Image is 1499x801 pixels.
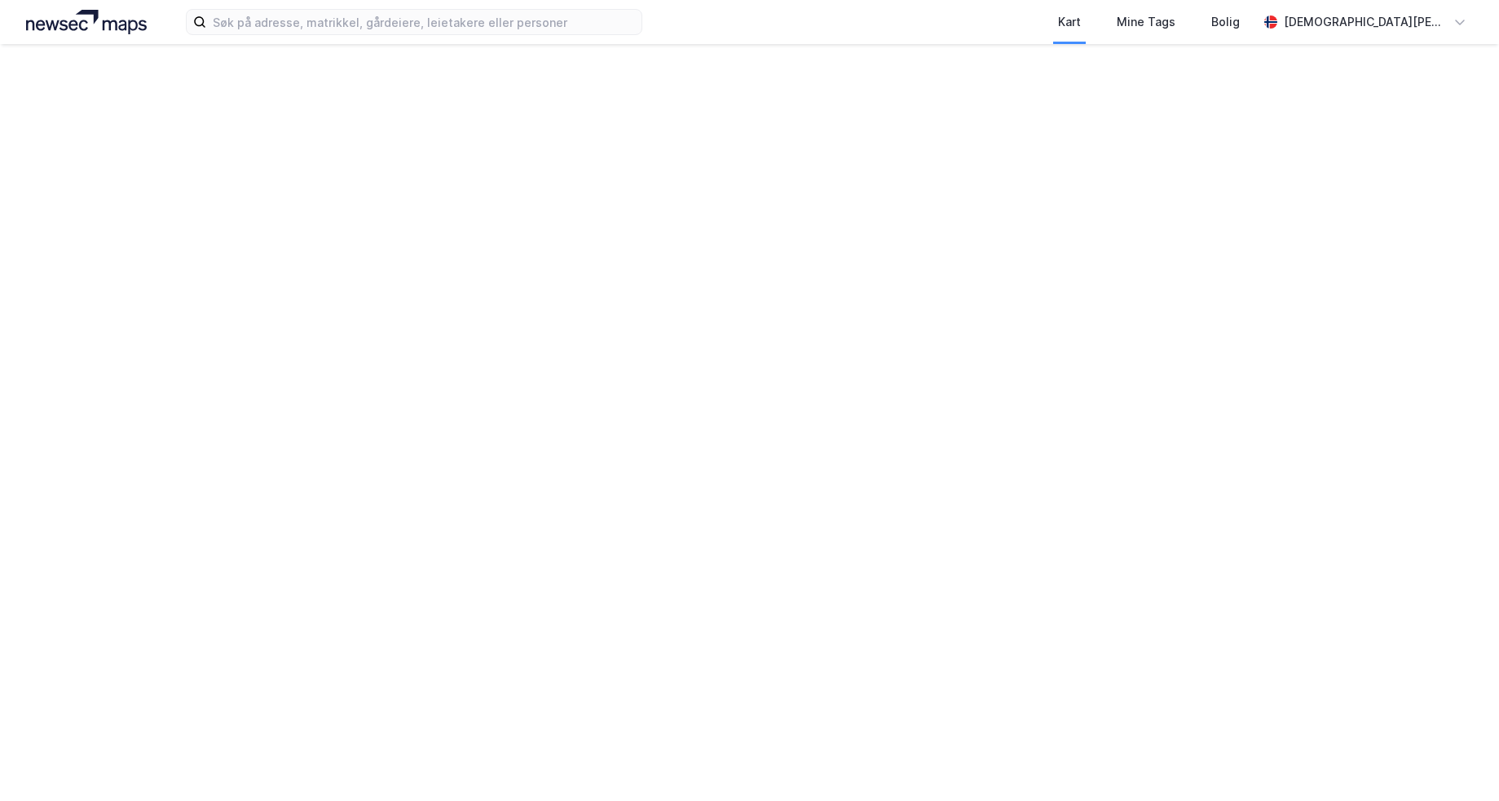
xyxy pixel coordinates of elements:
iframe: Chat Widget [1417,723,1499,801]
div: Bolig [1211,12,1240,32]
div: Kart [1058,12,1081,32]
input: Søk på adresse, matrikkel, gårdeiere, leietakere eller personer [206,10,641,34]
img: logo.a4113a55bc3d86da70a041830d287a7e.svg [26,10,147,34]
div: Kontrollprogram for chat [1417,723,1499,801]
div: Mine Tags [1117,12,1175,32]
div: [DEMOGRAPHIC_DATA][PERSON_NAME] [1284,12,1447,32]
